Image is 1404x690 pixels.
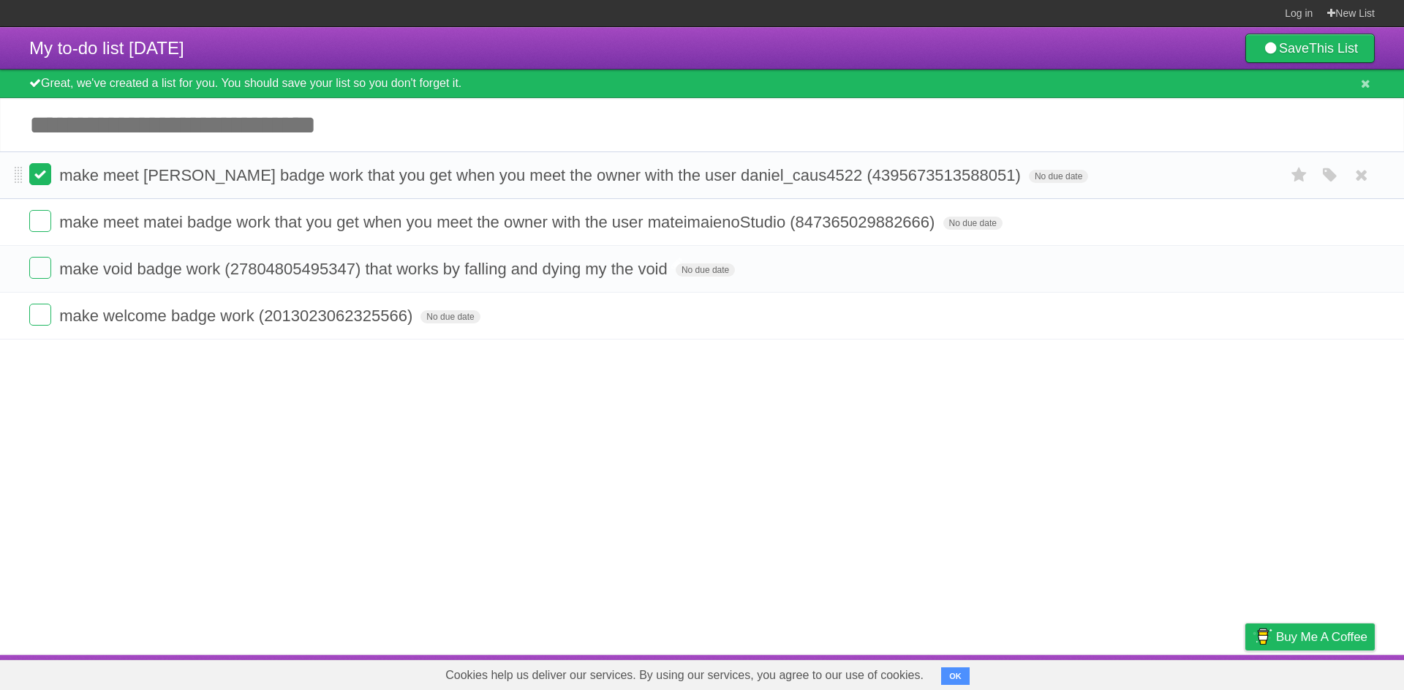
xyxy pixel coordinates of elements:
button: OK [941,667,970,685]
span: make meet matei badge work that you get when you meet the owner with the user mateimaienoStudio (... [59,213,938,231]
a: Terms [1177,659,1209,686]
label: Done [29,163,51,185]
span: No due date [1029,170,1088,183]
label: Done [29,210,51,232]
span: make welcome badge work (2013023062325566) [59,307,416,325]
a: About [1051,659,1082,686]
label: Done [29,304,51,326]
span: make void badge work (27804805495347) that works by falling and dying my the void [59,260,671,278]
a: SaveThis List [1245,34,1375,63]
span: My to-do list [DATE] [29,38,184,58]
span: make meet [PERSON_NAME] badge work that you get when you meet the owner with the user daniel_caus... [59,166,1024,184]
span: No due date [943,217,1003,230]
a: Developers [1099,659,1158,686]
b: This List [1309,41,1358,56]
a: Buy me a coffee [1245,623,1375,650]
label: Done [29,257,51,279]
span: Cookies help us deliver our services. By using our services, you agree to our use of cookies. [431,661,938,690]
label: Star task [1286,163,1313,187]
img: Buy me a coffee [1253,624,1272,649]
span: Buy me a coffee [1276,624,1367,650]
span: No due date [676,263,735,277]
a: Privacy [1226,659,1264,686]
span: No due date [420,310,480,323]
a: Suggest a feature [1283,659,1375,686]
